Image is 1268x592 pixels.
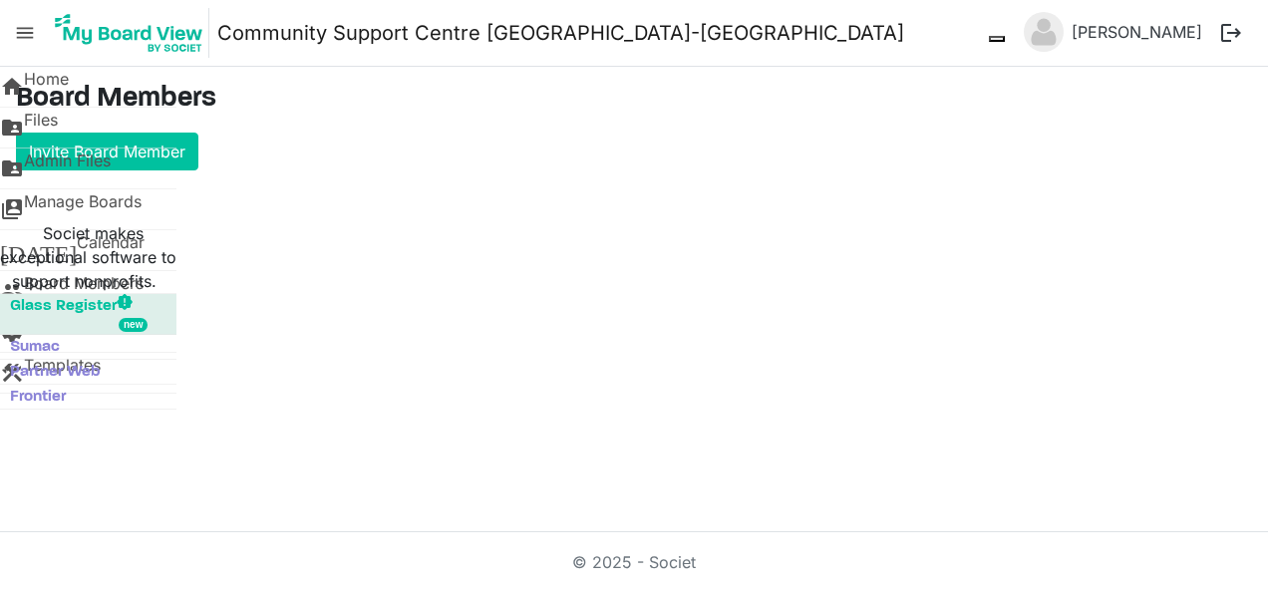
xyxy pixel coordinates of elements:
a: [PERSON_NAME] [1064,12,1210,52]
span: Home [24,67,69,107]
span: Files [24,108,58,148]
a: Community Support Centre [GEOGRAPHIC_DATA]-[GEOGRAPHIC_DATA] [217,13,904,53]
span: Admin Files [24,148,111,188]
img: no-profile-picture.svg [1024,12,1064,52]
h3: Board Members [16,83,1252,117]
div: new [119,318,148,332]
a: My Board View Logo [49,8,217,58]
a: © 2025 - Societ [572,552,696,572]
img: My Board View Logo [49,8,209,58]
span: Manage Boards [24,189,142,229]
button: logout [1210,12,1252,54]
span: menu [6,14,44,52]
